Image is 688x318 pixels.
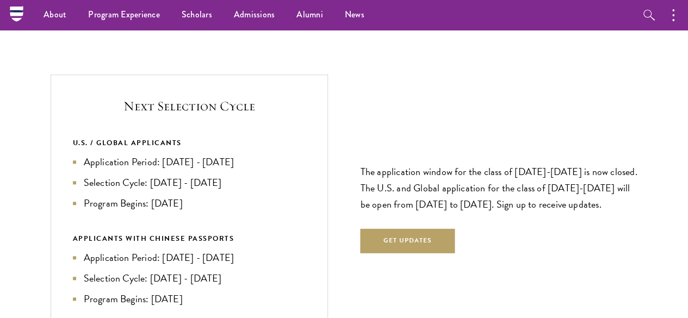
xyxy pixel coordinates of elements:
li: Program Begins: [DATE] [73,291,306,307]
p: The application window for the class of [DATE]-[DATE] is now closed. The U.S. and Global applicat... [361,164,638,213]
li: Selection Cycle: [DATE] - [DATE] [73,175,306,190]
div: U.S. / GLOBAL APPLICANTS [73,137,306,149]
h5: Next Selection Cycle [73,97,306,115]
button: Get Updates [361,229,455,253]
li: Selection Cycle: [DATE] - [DATE] [73,271,306,286]
li: Application Period: [DATE] - [DATE] [73,250,306,265]
div: APPLICANTS WITH CHINESE PASSPORTS [73,233,306,245]
li: Application Period: [DATE] - [DATE] [73,154,306,170]
li: Program Begins: [DATE] [73,196,306,211]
